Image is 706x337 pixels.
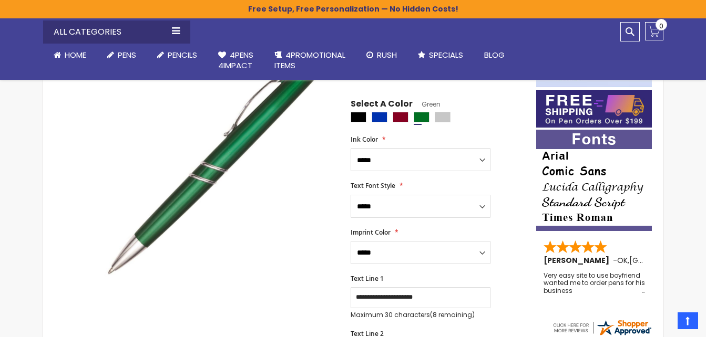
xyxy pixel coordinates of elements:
a: 4PROMOTIONALITEMS [264,44,356,78]
a: Blog [474,44,515,67]
a: Rush [356,44,407,67]
a: 0 [645,22,663,40]
div: All Categories [43,20,190,44]
a: Pencils [147,44,208,67]
img: the_boss_green_1.jpg [97,41,337,281]
a: Pens [97,44,147,67]
div: Silver [435,112,451,122]
span: 4PROMOTIONAL ITEMS [274,49,345,71]
span: Ink Color [351,135,378,144]
img: Free shipping on orders over $199 [536,90,652,128]
div: Black [351,112,366,122]
span: OK [617,255,628,266]
span: Home [65,49,86,60]
div: Green [414,112,429,122]
a: Home [43,44,97,67]
a: 4Pens4impact [208,44,264,78]
span: Pens [118,49,136,60]
a: Specials [407,44,474,67]
span: Text Line 1 [351,274,384,283]
div: Blue [372,112,387,122]
span: 0 [659,21,663,31]
a: Top [678,312,698,329]
span: [PERSON_NAME] [544,255,613,266]
div: Very easy site to use boyfriend wanted me to order pens for his business [544,272,646,294]
span: Imprint Color [351,228,391,237]
span: Pencils [168,49,197,60]
span: (8 remaining) [430,310,475,319]
span: Green [413,100,441,109]
img: font-personalization-examples [536,130,652,231]
div: Burgundy [393,112,408,122]
p: Maximum 30 characters [351,311,490,319]
span: Specials [429,49,463,60]
span: Select A Color [351,98,413,112]
img: 4pens.com widget logo [551,318,652,337]
span: Rush [377,49,397,60]
span: Blog [484,49,505,60]
span: Text Font Style [351,181,395,190]
span: 4Pens 4impact [218,49,253,71]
